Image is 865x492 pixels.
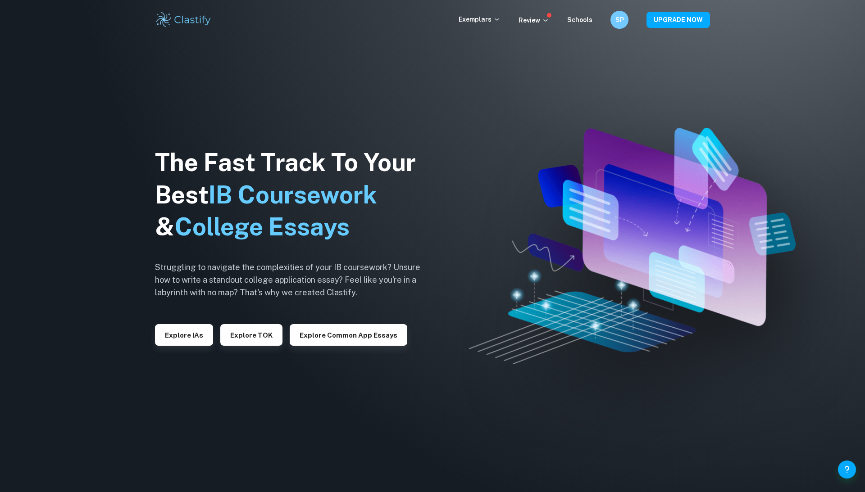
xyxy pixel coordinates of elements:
[519,15,549,25] p: Review
[838,460,856,478] button: Help and Feedback
[459,14,501,24] p: Exemplars
[174,212,350,241] span: College Essays
[615,15,625,25] h6: SP
[155,324,213,346] button: Explore IAs
[567,16,592,23] a: Schools
[646,12,710,28] button: UPGRADE NOW
[209,181,377,209] span: IB Coursework
[610,11,628,29] button: SP
[220,324,282,346] button: Explore TOK
[290,324,407,346] button: Explore Common App essays
[155,261,434,299] h6: Struggling to navigate the complexities of your IB coursework? Unsure how to write a standout col...
[155,11,212,29] img: Clastify logo
[155,330,213,339] a: Explore IAs
[290,330,407,339] a: Explore Common App essays
[155,146,434,244] h1: The Fast Track To Your Best &
[469,128,796,364] img: Clastify hero
[220,330,282,339] a: Explore TOK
